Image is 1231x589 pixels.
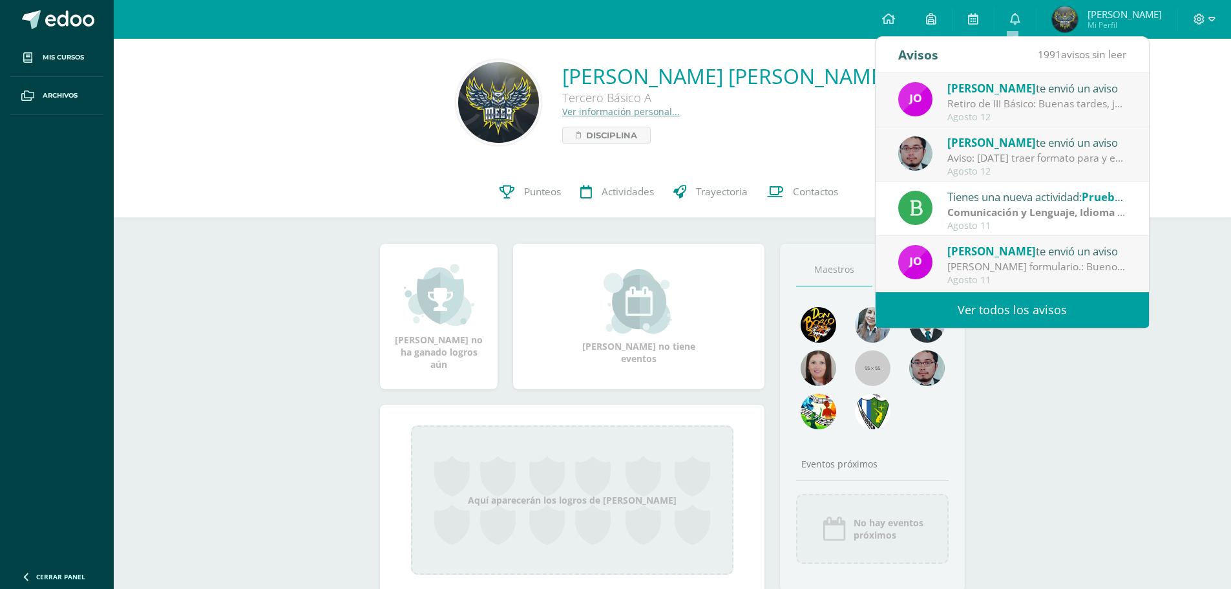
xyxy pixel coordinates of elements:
span: Archivos [43,91,78,101]
img: d0e54f245e8330cebada5b5b95708334.png [909,350,945,386]
a: Actividades [571,166,664,218]
img: event_icon.png [821,516,847,542]
img: 5fac68162d5e1b6fbd390a6ac50e103d.png [898,136,932,171]
a: Maestros [796,253,872,286]
a: [PERSON_NAME] [PERSON_NAME] [562,62,889,90]
div: Aviso: Mañana traer formato para y escuadra y libro para empezar con los isometricos [947,151,1127,166]
img: 04a1749e289d4665121ad09d162c3695.png [458,62,539,143]
img: 45bd7986b8947ad7e5894cbc9b781108.png [855,307,890,343]
div: Avisos [898,37,938,72]
div: Agosto 12 [947,166,1127,177]
img: achievement_small.png [404,262,474,327]
span: [PERSON_NAME] [947,81,1036,96]
img: 67c3d6f6ad1c930a517675cdc903f95f.png [801,350,836,386]
div: Agosto 11 [947,220,1127,231]
span: Punteos [524,185,561,198]
a: Ver información personal... [562,105,680,118]
img: 6614adf7432e56e5c9e182f11abb21f1.png [898,245,932,279]
div: [PERSON_NAME] no tiene eventos [574,269,704,365]
img: 6e7c8ff660ca3d407ab6d57b0593547c.png [855,394,890,429]
span: [PERSON_NAME] [947,135,1036,150]
div: Tercero Básico A [562,90,889,105]
img: 6614adf7432e56e5c9e182f11abb21f1.png [898,82,932,116]
div: te envió un aviso [947,242,1127,259]
div: Agosto 11 [947,275,1127,286]
span: Mis cursos [43,52,84,63]
a: Compañeros [872,253,949,286]
strong: Comunicación y Lenguaje, Idioma Español [947,205,1157,219]
span: Contactos [793,185,838,198]
span: avisos sin leer [1038,47,1126,61]
span: Prueba de logro [1082,189,1167,204]
img: event_small.png [604,269,674,334]
span: 1991 [1038,47,1061,61]
img: 6a9bd3bb6b36bf4a832d523f437d0e7c.png [1052,6,1078,32]
div: Agosto 12 [947,112,1127,123]
div: Aquí aparecerán los logros de [PERSON_NAME] [411,425,733,575]
span: Disciplina [586,127,637,143]
span: Trayectoria [696,185,748,198]
div: Eventos próximos [796,458,949,470]
span: Cerrar panel [36,572,85,581]
img: 29fc2a48271e3f3676cb2cb292ff2552.png [801,307,836,343]
span: No hay eventos próximos [854,517,923,541]
span: Actividades [602,185,654,198]
img: a43eca2235894a1cc1b3d6ce2f11d98a.png [801,394,836,429]
a: Archivos [10,77,103,115]
img: 55x55 [855,350,890,386]
div: te envió un aviso [947,80,1127,96]
a: Contactos [757,166,848,218]
a: Trayectoria [664,166,757,218]
div: Llenar formulario.: Buenos días jóvenes les comparto el siguiente link para que puedan llenar el ... [947,259,1127,274]
div: te envió un aviso [947,134,1127,151]
div: Tienes una nueva actividad: [947,188,1127,205]
span: Mi Perfil [1088,19,1162,30]
a: Mis cursos [10,39,103,77]
a: Disciplina [562,127,651,144]
div: [PERSON_NAME] no ha ganado logros aún [393,262,485,370]
span: [PERSON_NAME] [947,244,1036,259]
a: Ver todos los avisos [876,292,1149,328]
span: [PERSON_NAME] [1088,8,1162,21]
div: | Prueba de Logro [947,205,1127,220]
div: Retiro de III Básico: Buenas tardes, jóvenes. Solo les recuerdo a quienes aún no han entregado la... [947,96,1127,111]
a: Punteos [490,166,571,218]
